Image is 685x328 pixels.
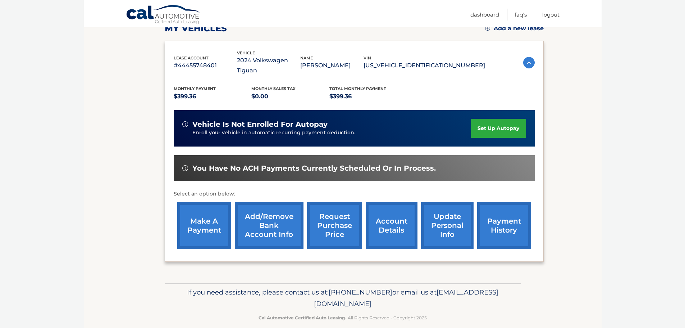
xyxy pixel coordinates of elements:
[174,60,237,71] p: #44455748401
[251,86,296,91] span: Monthly sales Tax
[182,121,188,127] img: alert-white.svg
[300,55,313,60] span: name
[174,190,535,198] p: Select an option below:
[329,288,392,296] span: [PHONE_NUMBER]
[126,5,201,26] a: Cal Automotive
[542,9,560,21] a: Logout
[192,120,328,129] span: vehicle is not enrolled for autopay
[192,129,471,137] p: Enroll your vehicle in automatic recurring payment deduction.
[314,288,498,308] span: [EMAIL_ADDRESS][DOMAIN_NAME]
[470,9,499,21] a: Dashboard
[235,202,303,249] a: Add/Remove bank account info
[169,287,516,310] p: If you need assistance, please contact us at: or email us at
[259,315,345,320] strong: Cal Automotive Certified Auto Leasing
[471,119,526,138] a: set up autopay
[485,25,544,32] a: Add a new lease
[364,55,371,60] span: vin
[182,165,188,171] img: alert-white.svg
[364,60,485,71] p: [US_VEHICLE_IDENTIFICATION_NUMBER]
[192,164,436,173] span: You have no ACH payments currently scheduled or in process.
[485,26,490,31] img: add.svg
[366,202,417,249] a: account details
[169,314,516,322] p: - All Rights Reserved - Copyright 2025
[477,202,531,249] a: payment history
[329,91,407,102] p: $399.36
[174,86,216,91] span: Monthly Payment
[237,50,255,55] span: vehicle
[251,91,329,102] p: $0.00
[421,202,474,249] a: update personal info
[165,23,227,34] h2: my vehicles
[174,91,252,102] p: $399.36
[300,60,364,71] p: [PERSON_NAME]
[174,55,209,60] span: lease account
[329,86,386,91] span: Total Monthly Payment
[237,55,300,76] p: 2024 Volkswagen Tiguan
[307,202,362,249] a: request purchase price
[515,9,527,21] a: FAQ's
[177,202,231,249] a: make a payment
[523,57,535,68] img: accordion-active.svg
